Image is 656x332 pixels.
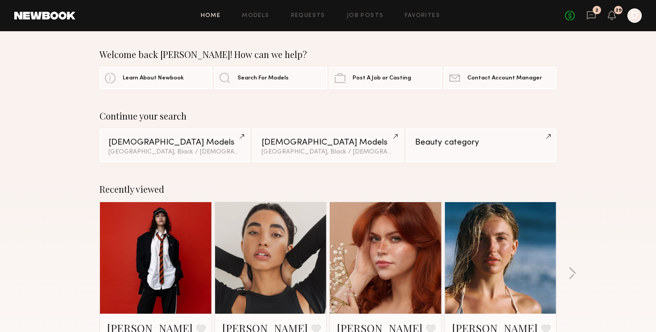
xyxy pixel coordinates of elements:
a: Job Posts [347,13,384,19]
a: Post A Job or Casting [329,67,442,89]
div: 29 [615,8,622,13]
div: [DEMOGRAPHIC_DATA] Models [108,138,241,147]
div: Continue your search [100,111,556,121]
a: Search For Models [214,67,327,89]
div: 2 [595,8,598,13]
span: Contact Account Manager [467,75,542,81]
a: Beauty category [406,129,556,162]
div: Beauty category [415,138,548,147]
div: Recently viewed [100,184,556,195]
div: [DEMOGRAPHIC_DATA] Models [262,138,394,147]
a: Models [242,13,269,19]
a: Contact Account Manager [444,67,556,89]
div: Welcome back [PERSON_NAME]! How can we help? [100,49,556,60]
a: [DEMOGRAPHIC_DATA] Models[GEOGRAPHIC_DATA], Black / [DEMOGRAPHIC_DATA] [253,129,403,162]
a: Favorites [405,13,440,19]
a: Requests [291,13,325,19]
span: Learn About Newbook [123,75,184,81]
span: Post A Job or Casting [353,75,411,81]
a: Learn About Newbook [100,67,212,89]
a: [DEMOGRAPHIC_DATA] Models[GEOGRAPHIC_DATA], Black / [DEMOGRAPHIC_DATA] [100,129,250,162]
span: Search For Models [237,75,289,81]
div: [GEOGRAPHIC_DATA], Black / [DEMOGRAPHIC_DATA] [262,149,394,155]
a: 2 [586,10,596,21]
a: D [627,8,642,23]
div: [GEOGRAPHIC_DATA], Black / [DEMOGRAPHIC_DATA] [108,149,241,155]
a: Home [201,13,221,19]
